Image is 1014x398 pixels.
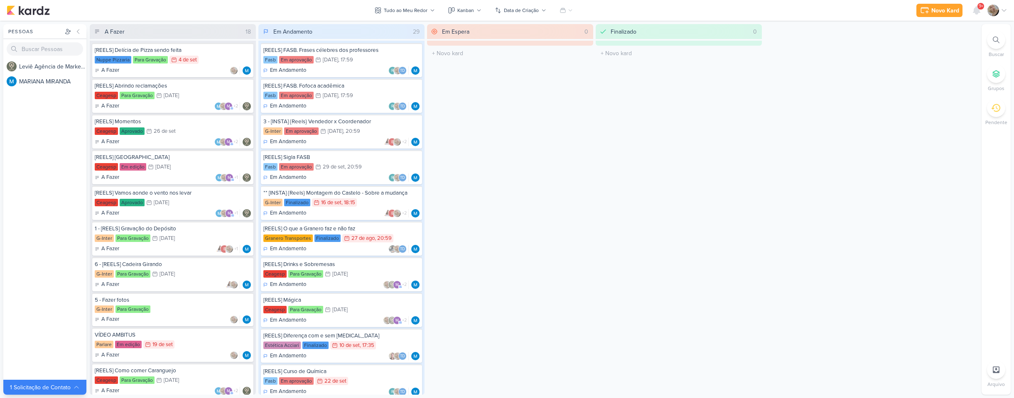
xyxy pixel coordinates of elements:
img: MARIANA MIRANDA [411,102,420,110]
img: Sarah Violante [225,245,233,253]
div: Finalizado [314,234,341,242]
p: m [228,176,231,180]
div: Responsável: MARIANA MIRANDA [411,316,420,325]
div: Responsável: MARIANA MIRANDA [411,66,420,75]
img: Everton Granero [388,245,397,253]
p: Em Andamento [270,138,306,146]
p: r [391,176,394,180]
div: A Fazer [95,281,119,289]
div: Finalizado [611,27,636,36]
div: A Fazer [95,66,119,75]
img: Leviê Agência de Marketing Digital [388,281,396,289]
div: Responsável: MARIANA MIRANDA [243,315,251,324]
div: 26 de set [154,129,176,134]
div: [DATE] [332,307,348,313]
div: , 20:59 [375,236,392,241]
div: roberta.pecora@fasb.com.br [388,388,397,396]
div: roberta.pecora@fasb.com.br [388,102,397,110]
div: [REELS] FASB. Fofoca acadêmica [263,82,420,90]
div: Thais de carvalho [398,173,407,182]
img: MARIANA MIRANDA [411,66,420,75]
div: [DATE] [323,93,338,98]
div: Colaboradores: Amannda Primo, Sarah Violante [225,281,240,289]
p: m [395,283,399,287]
div: [DATE] [332,271,348,277]
div: Responsável: MARIANA MIRANDA [411,173,420,182]
div: ** [INSTA] {Reels} Montagem do Castelo - Sobre a mudança [263,189,420,197]
img: Sarah Violante [230,351,238,359]
div: Nuppe Pizzaria [95,56,131,63]
img: MARIANA MIRANDA [215,173,223,182]
span: +2 [233,388,238,394]
img: MARIANA MIRANDA [411,316,420,325]
div: Para Gravação [288,270,323,278]
img: Sarah Violante [220,173,228,182]
p: A Fazer [101,315,119,324]
p: m [227,140,230,144]
img: Sarah Violante [219,102,228,110]
div: Colaboradores: roberta.pecora@fasb.com.br, Sarah Violante, Thais de carvalho [388,102,409,110]
img: MARIANA MIRANDA [7,76,17,86]
p: m [395,319,399,323]
p: Td [400,354,405,359]
img: Amannda Primo [215,245,223,253]
div: Em Andamento [263,173,306,182]
span: +2 [233,139,238,145]
p: A Fazer [101,245,119,253]
div: Thais de carvalho [398,66,407,75]
img: Sarah Violante [219,138,228,146]
div: emersongranero@ginter.com.br [220,245,228,253]
p: A Fazer [101,66,119,75]
div: Responsável: Leviê Agência de Marketing Digital [243,209,251,217]
div: Fasb [263,377,277,385]
div: Responsável: MARIANA MIRANDA [243,351,251,359]
img: Sarah Violante [393,388,402,396]
div: 5 - Fazer fotos [95,296,251,304]
img: Amannda Primo [383,138,391,146]
img: Sarah Violante [220,209,228,217]
div: Thais de carvalho [398,352,407,360]
div: 29 de set [323,164,345,170]
div: mlegnaioli@gmail.com [224,102,233,110]
div: 29 [410,27,423,36]
p: e [223,247,226,251]
div: 1 Solicitação de Contato [10,383,73,392]
div: Em aprovação [284,127,319,135]
div: , 20:59 [343,129,360,134]
div: Em Andamento [263,245,306,253]
div: Responsável: MARIANA MIRANDA [243,66,251,75]
p: A Fazer [101,281,119,289]
div: Finalizado [284,199,310,206]
img: Leviê Agência de Marketing Digital [388,316,396,325]
div: [REELS] Momentos [95,118,251,125]
img: Sarah Violante [230,315,238,324]
span: +1 [233,174,238,181]
div: Ceagesp [263,306,287,313]
img: Leviê Agência de Marketing Digital [243,387,251,395]
img: Leviê Agência de Marketing Digital [243,138,251,146]
div: 16 de set [321,200,341,205]
div: Em Espera [442,27,469,36]
div: Em Andamento [263,316,306,325]
img: MARIANA MIRANDA [243,351,251,359]
img: MARIANA MIRANDA [411,281,420,289]
img: MARIANA MIRANDA [411,173,420,182]
div: , 20:59 [345,164,362,170]
div: A Fazer [95,173,119,182]
p: Arquivo [987,381,1005,388]
div: A Fazer [95,351,119,359]
p: Em Andamento [270,281,306,289]
div: Responsável: MARIANA MIRANDA [411,281,420,289]
div: G-Inter [263,199,282,206]
p: A Fazer [101,138,119,146]
p: r [391,390,394,394]
span: +2 [401,210,407,217]
div: Colaboradores: MARIANA MIRANDA, Sarah Violante, mlegnaioli@gmail.com, Thais de carvalho [215,173,240,182]
input: Buscar Pessoas [7,42,83,56]
img: Sarah Violante [383,316,391,325]
div: Thais de carvalho [398,102,407,110]
img: Amannda Primo [383,209,391,217]
div: Em Andamento [263,66,306,75]
div: G-Inter [95,270,114,278]
div: Colaboradores: MARIANA MIRANDA, Sarah Violante, mlegnaioli@gmail.com, Yasmin Yumi, Thais de carvalho [214,102,240,110]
